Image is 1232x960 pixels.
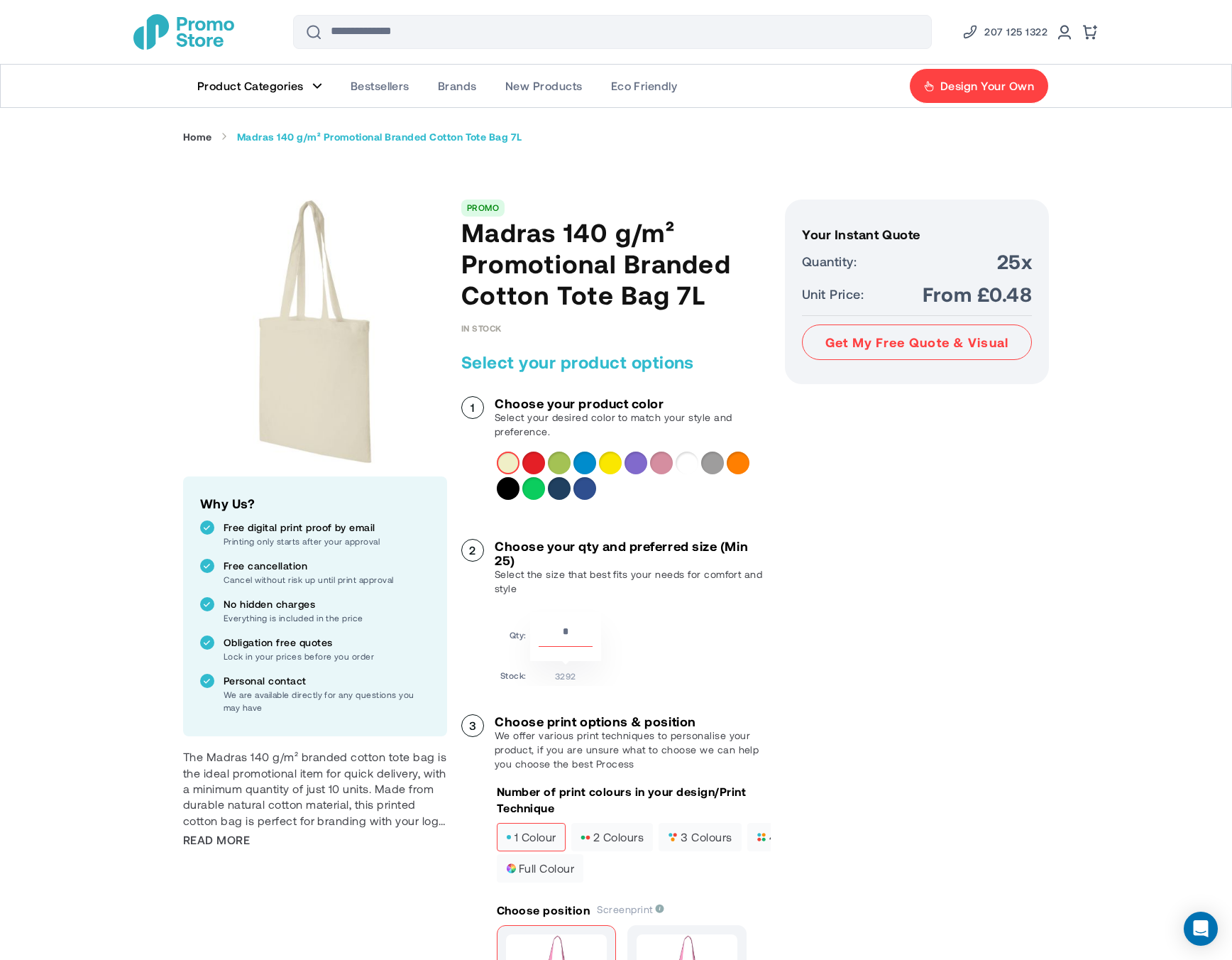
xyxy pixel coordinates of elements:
span: Eco Friendly [611,79,678,93]
p: Free digital print proof by email [224,520,430,535]
div: Grey [701,452,724,474]
p: We are available directly for any questions you may have [224,688,430,714]
td: Qty: [500,612,527,661]
div: Royal blue [573,477,596,500]
p: Obligation free quotes [224,636,430,650]
span: Read More [183,832,250,848]
div: Open Intercom Messenger [1184,912,1218,946]
a: store logo [133,14,234,50]
div: Navy [548,477,571,500]
span: full colour [506,863,574,873]
p: No hidden charges [224,597,430,611]
div: Red [522,452,545,474]
p: Personal contact [224,674,430,688]
span: Design Your Own [940,79,1034,93]
td: Stock: [500,665,527,682]
div: Bright green [522,477,545,500]
div: Orange [727,452,749,474]
div: White [676,452,698,474]
span: 1 colour [506,832,556,842]
h3: Choose your qty and preferred size (Min 25) [495,539,771,567]
h3: Choose your product color [495,396,771,410]
span: Unit Price: [802,284,864,304]
p: Printing only starts after your approval [224,535,430,547]
td: 3292 [530,665,601,682]
p: The Madras 140 g/m² branded cotton tote bag is the ideal promotional item for quick delivery, wit... [183,749,447,829]
a: Home [183,131,212,143]
span: 25x [997,249,1032,274]
h2: Why Us? [200,493,430,513]
div: Pink [650,452,673,474]
div: Process blue [573,452,596,474]
div: Availability [461,323,502,333]
span: Screenprint [597,903,664,915]
div: Natural [497,452,519,474]
span: 4 colours [757,832,820,842]
p: Cancel without risk up until print approval [224,573,430,586]
p: Number of print colours in your design/Print Technique [497,784,771,816]
a: PROMO [467,202,499,212]
span: 2 colours [581,832,644,842]
span: Bestsellers [351,79,409,93]
span: Brands [438,79,477,93]
span: In stock [461,323,502,333]
img: Promotional Merchandise [133,14,234,50]
p: Select the size that best fits your needs for comfort and style [495,567,771,596]
div: Yellow [599,452,622,474]
p: Choose position [497,902,590,918]
strong: Madras 140 g/m² Promotional Branded Cotton Tote Bag 7L [237,131,522,143]
p: Lock in your prices before you order [224,650,430,662]
p: Everything is included in the price [224,611,430,624]
img: main product photo [183,200,447,464]
span: Quantity: [802,251,857,271]
div: Solid black [497,477,519,500]
span: From £0.48 [923,281,1032,307]
span: New Products [505,79,583,93]
p: We offer various print techniques to personalise your product, if you are unsure what to choose w... [495,729,771,771]
h3: Your Instant Quote [802,227,1032,241]
span: Product Categories [197,79,304,93]
a: Phone [962,23,1047,40]
div: Lavender [625,452,647,474]
h1: Madras 140 g/m² Promotional Branded Cotton Tote Bag 7L [461,217,771,310]
span: 207 125 1322 [984,23,1047,40]
h2: Select your product options [461,351,771,373]
div: Lime [548,452,571,474]
span: 3 colours [668,832,732,842]
h3: Choose print options & position [495,714,771,729]
button: Get My Free Quote & Visual [802,324,1032,360]
p: Select your desired color to match your style and preference. [495,410,771,439]
p: Free cancellation [224,559,430,573]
